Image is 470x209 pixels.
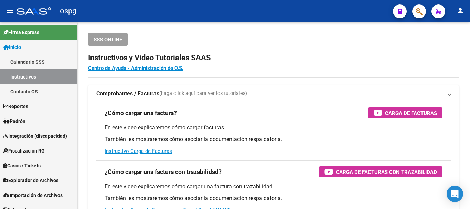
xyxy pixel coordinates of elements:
span: Reportes [3,103,28,110]
span: Integración (discapacidad) [3,132,67,140]
a: Centro de Ayuda - Administración de O.S. [88,65,183,71]
button: SSS ONLINE [88,33,128,46]
p: También les mostraremos cómo asociar la documentación respaldatoria. [105,195,442,202]
button: Carga de Facturas con Trazabilidad [319,166,442,177]
span: - ospg [54,3,76,19]
span: Inicio [3,43,21,51]
p: También les mostraremos cómo asociar la documentación respaldatoria. [105,136,442,143]
mat-icon: menu [6,7,14,15]
span: Casos / Tickets [3,162,41,169]
h3: ¿Cómo cargar una factura? [105,108,177,118]
span: SSS ONLINE [94,36,122,43]
span: Importación de Archivos [3,191,63,199]
span: Firma Express [3,29,39,36]
mat-expansion-panel-header: Comprobantes / Facturas(haga click aquí para ver los tutoriales) [88,85,459,102]
h3: ¿Cómo cargar una factura con trazabilidad? [105,167,222,177]
span: Explorador de Archivos [3,177,58,184]
a: Instructivo Carga de Facturas [105,148,172,154]
span: Fiscalización RG [3,147,45,155]
mat-icon: person [456,7,464,15]
button: Carga de Facturas [368,107,442,118]
strong: Comprobantes / Facturas [96,90,159,97]
span: (haga click aquí para ver los tutoriales) [159,90,247,97]
span: Carga de Facturas [385,109,437,117]
h2: Instructivos y Video Tutoriales SAAS [88,51,459,64]
p: En este video explicaremos cómo cargar facturas. [105,124,442,132]
span: Carga de Facturas con Trazabilidad [336,168,437,176]
span: Padrón [3,117,25,125]
div: Open Intercom Messenger [447,186,463,202]
p: En este video explicaremos cómo cargar una factura con trazabilidad. [105,183,442,190]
